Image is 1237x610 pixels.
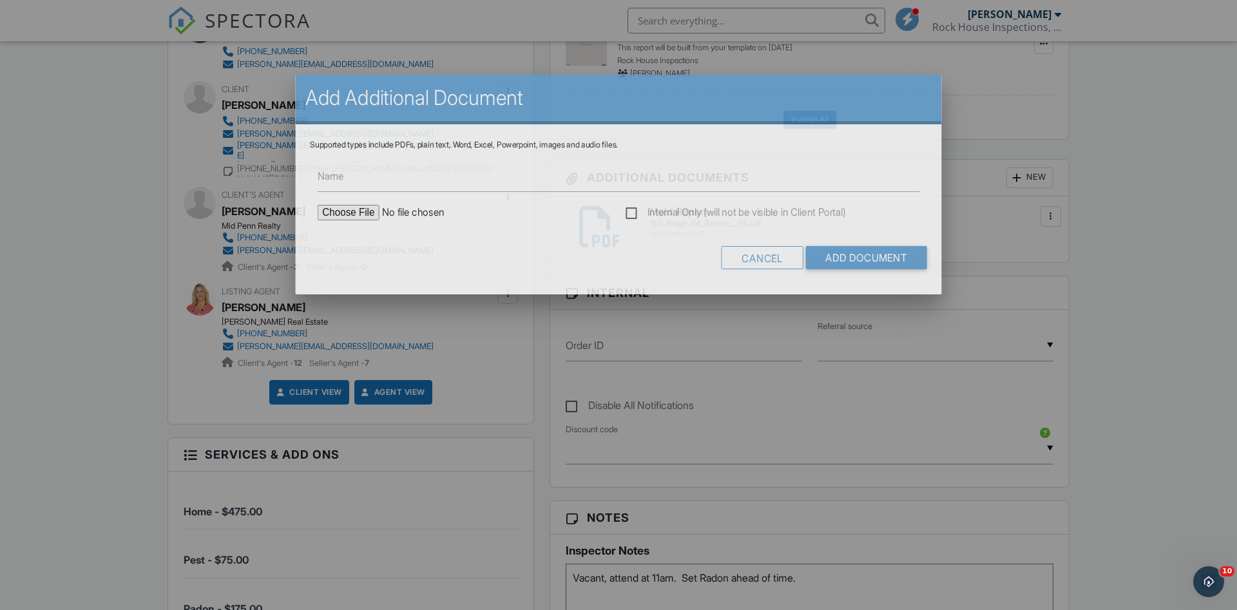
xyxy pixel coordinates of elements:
div: Supported types include PDFs, plain text, Word, Excel, Powerpoint, images and audio files. [310,140,926,150]
h2: Add Additional Document [305,85,932,111]
span: 10 [1220,566,1234,577]
iframe: Intercom live chat [1193,566,1224,597]
label: Name [318,169,344,183]
div: Cancel [722,246,803,269]
label: Internal Only (will not be visible in Client Portal) [626,206,845,222]
input: Add Document [806,246,927,269]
